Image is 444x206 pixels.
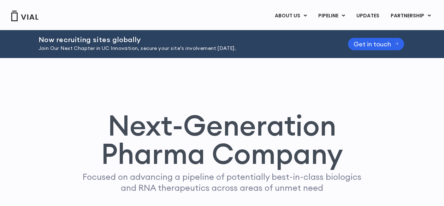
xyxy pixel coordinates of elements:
a: Get in touch [348,38,404,50]
a: ABOUT USMenu Toggle [269,10,312,22]
span: Get in touch [354,41,391,47]
a: UPDATES [351,10,385,22]
img: Vial Logo [11,11,39,21]
a: PIPELINEMenu Toggle [313,10,350,22]
h1: Next-Generation Pharma Company [69,111,375,168]
p: Focused on advancing a pipeline of potentially best-in-class biologics and RNA therapeutics acros... [80,171,365,193]
a: PARTNERSHIPMenu Toggle [385,10,437,22]
p: Join Our Next Chapter in UC Innovation, secure your site’s involvement [DATE]. [39,45,330,52]
h2: Now recruiting sites globally [39,36,330,44]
